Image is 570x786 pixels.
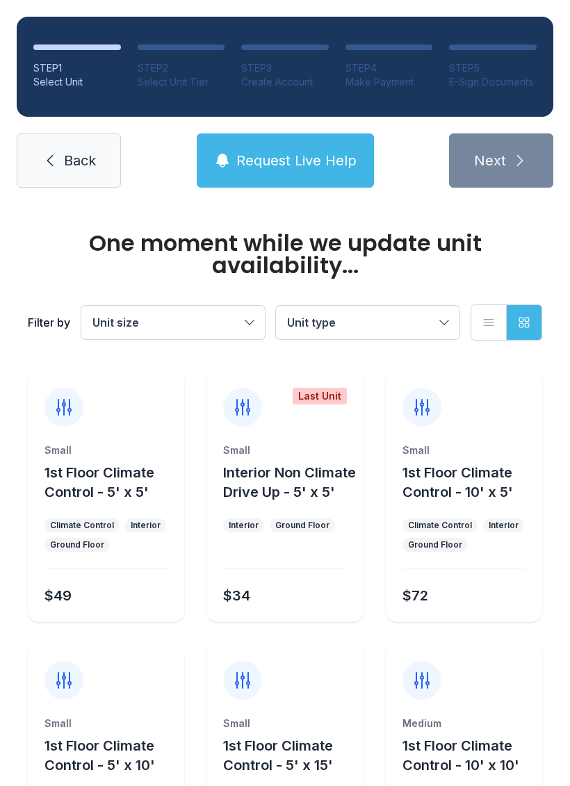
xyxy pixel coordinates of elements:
[223,736,357,775] button: 1st Floor Climate Control - 5' x 15'
[131,520,161,531] div: Interior
[408,520,472,531] div: Climate Control
[223,586,250,605] div: $34
[44,443,168,457] div: Small
[50,539,104,550] div: Ground Floor
[402,464,513,500] span: 1st Floor Climate Control - 10' x 5'
[138,75,225,89] div: Select Unit Tier
[402,717,526,730] div: Medium
[44,464,154,500] span: 1st Floor Climate Control - 5' x 5'
[50,520,114,531] div: Climate Control
[44,586,72,605] div: $49
[223,464,356,500] span: Interior Non Climate Drive Up - 5' x 5'
[223,443,346,457] div: Small
[229,520,259,531] div: Interior
[81,306,265,339] button: Unit size
[402,736,537,775] button: 1st Floor Climate Control - 10' x 10'
[138,61,225,75] div: STEP 2
[345,61,433,75] div: STEP 4
[345,75,433,89] div: Make Payment
[474,151,506,170] span: Next
[489,520,519,531] div: Interior
[223,717,346,730] div: Small
[402,737,519,773] span: 1st Floor Climate Control - 10' x 10'
[449,75,537,89] div: E-Sign Documents
[33,75,121,89] div: Select Unit
[408,539,462,550] div: Ground Floor
[33,61,121,75] div: STEP 1
[402,586,428,605] div: $72
[223,737,333,773] span: 1st Floor Climate Control - 5' x 15'
[28,314,70,331] div: Filter by
[402,463,537,502] button: 1st Floor Climate Control - 10' x 5'
[241,61,329,75] div: STEP 3
[223,463,357,502] button: Interior Non Climate Drive Up - 5' x 5'
[44,717,168,730] div: Small
[293,388,347,404] div: Last Unit
[44,737,155,773] span: 1st Floor Climate Control - 5' x 10'
[44,463,179,502] button: 1st Floor Climate Control - 5' x 5'
[402,443,526,457] div: Small
[449,61,537,75] div: STEP 5
[275,520,329,531] div: Ground Floor
[236,151,357,170] span: Request Live Help
[287,316,336,329] span: Unit type
[64,151,96,170] span: Back
[92,316,139,329] span: Unit size
[276,306,459,339] button: Unit type
[28,232,542,277] div: One moment while we update unit availability...
[44,736,179,775] button: 1st Floor Climate Control - 5' x 10'
[241,75,329,89] div: Create Account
